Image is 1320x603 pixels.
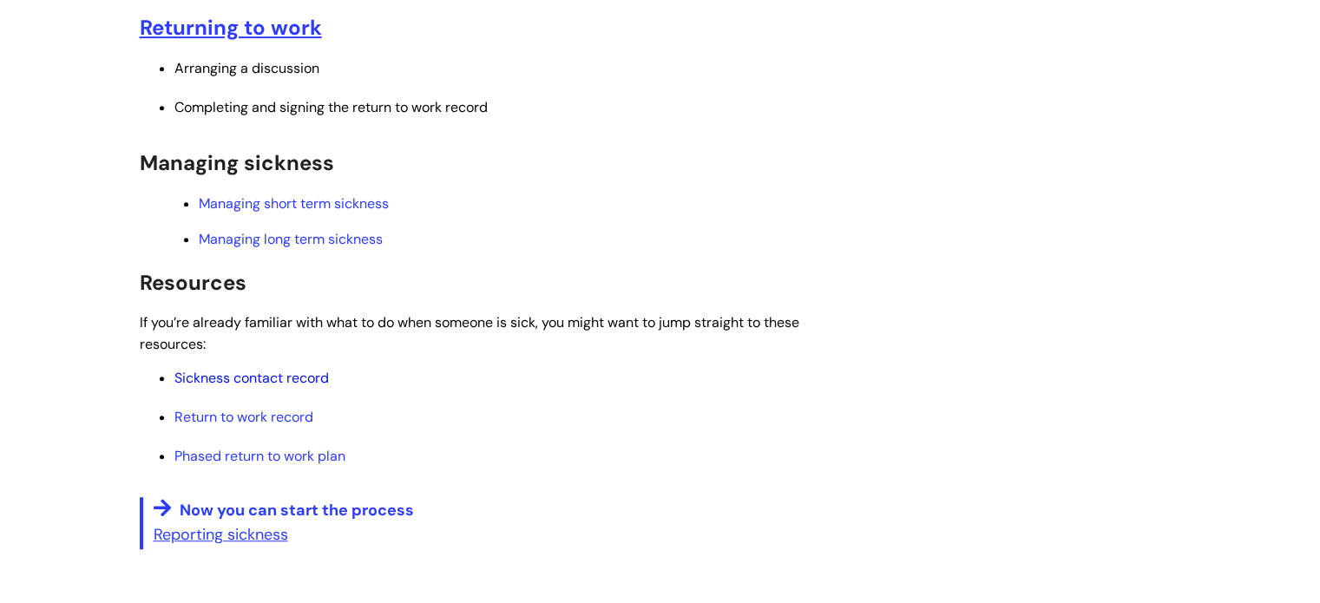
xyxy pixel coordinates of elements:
a: Managing short term sickness [199,194,389,213]
a: Reporting sickness [154,524,288,545]
span: Managing sickness [140,149,334,176]
a: Returning to work [140,14,322,41]
span: Arranging a discussion [174,59,319,77]
span: Now you can start the process [180,500,414,521]
span: Resources [140,269,246,296]
span: If you’re already familiar with what to do when someone is sick, you might want to jump straight ... [140,313,799,353]
a: Sickness contact record [174,369,329,387]
span: Completing and signing the return to work record [174,98,488,116]
a: Return to work record [174,408,313,426]
a: Phased return to work plan [174,447,345,465]
a: Managing long term sickness [199,230,383,248]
